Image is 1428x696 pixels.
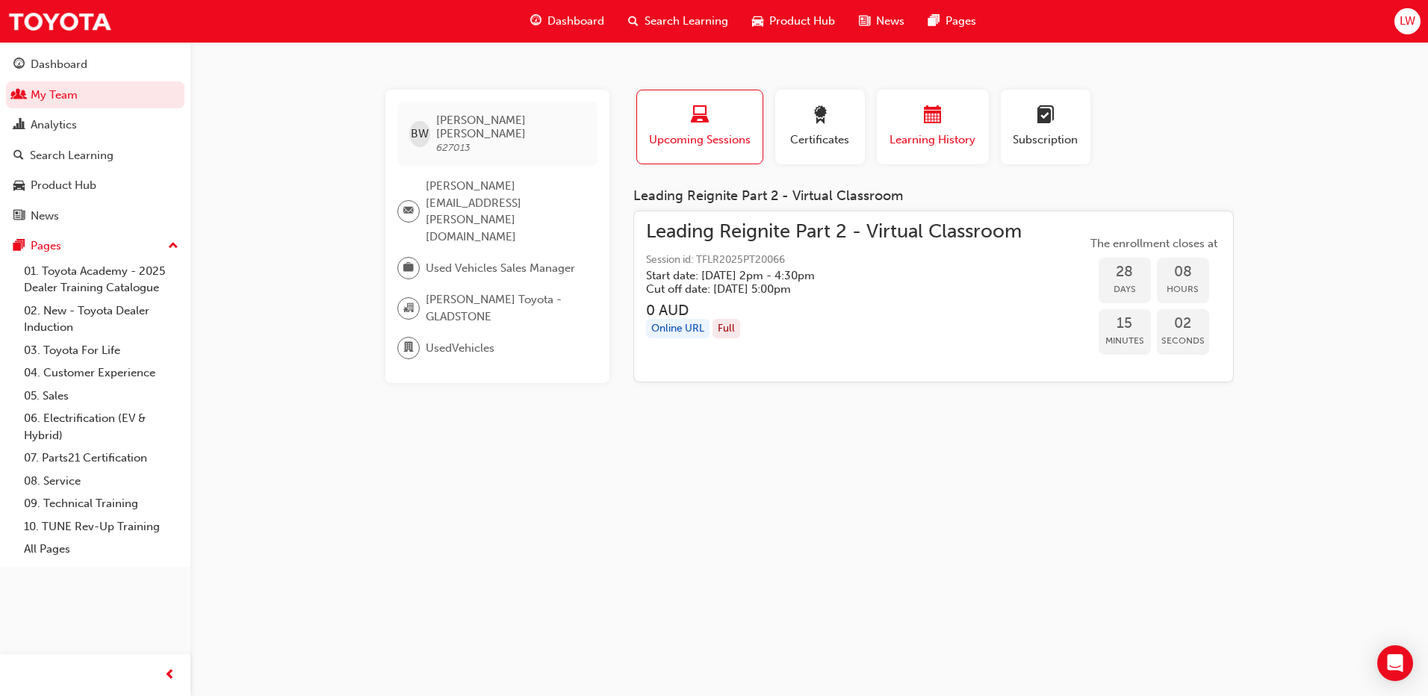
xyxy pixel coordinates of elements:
[924,106,942,126] span: calendar-icon
[31,56,87,73] div: Dashboard
[6,232,184,260] button: Pages
[1099,332,1151,349] span: Minutes
[1157,315,1209,332] span: 02
[13,119,25,132] span: chart-icon
[1001,90,1090,164] button: Subscription
[168,237,178,256] span: up-icon
[752,12,763,31] span: car-icon
[426,260,575,277] span: Used Vehicles Sales Manager
[1394,8,1421,34] button: LW
[646,319,710,339] div: Online URL
[18,447,184,470] a: 07. Parts21 Certification
[7,4,112,38] img: Trak
[786,131,854,149] span: Certificates
[6,48,184,232] button: DashboardMy TeamAnalyticsSearch LearningProduct HubNews
[946,13,976,30] span: Pages
[403,258,414,278] span: briefcase-icon
[18,339,184,362] a: 03. Toyota For Life
[164,666,176,685] span: prev-icon
[876,13,904,30] span: News
[648,131,751,149] span: Upcoming Sessions
[411,125,429,143] span: BW
[645,13,728,30] span: Search Learning
[547,13,604,30] span: Dashboard
[426,291,586,325] span: [PERSON_NAME] Toyota - GLADSTONE
[1012,131,1079,149] span: Subscription
[847,6,916,37] a: news-iconNews
[616,6,740,37] a: search-iconSearch Learning
[646,282,998,296] h5: Cut off date: [DATE] 5:00pm
[691,106,709,126] span: laptop-icon
[31,177,96,194] div: Product Hub
[6,81,184,109] a: My Team
[403,338,414,358] span: department-icon
[403,299,414,318] span: organisation-icon
[1157,332,1209,349] span: Seconds
[811,106,829,126] span: award-icon
[1099,281,1151,298] span: Days
[436,141,471,154] span: 627013
[1157,264,1209,281] span: 08
[1157,281,1209,298] span: Hours
[6,51,184,78] a: Dashboard
[13,58,25,72] span: guage-icon
[740,6,847,37] a: car-iconProduct Hub
[633,188,1234,205] div: Leading Reignite Part 2 - Virtual Classroom
[916,6,988,37] a: pages-iconPages
[877,90,989,164] button: Learning History
[13,210,25,223] span: news-icon
[1099,264,1151,281] span: 28
[13,240,25,253] span: pages-icon
[18,515,184,538] a: 10. TUNE Rev-Up Training
[1099,315,1151,332] span: 15
[6,111,184,139] a: Analytics
[6,202,184,230] a: News
[18,361,184,385] a: 04. Customer Experience
[646,302,1022,319] h3: 0 AUD
[769,13,835,30] span: Product Hub
[713,319,740,339] div: Full
[518,6,616,37] a: guage-iconDashboard
[646,223,1221,370] a: Leading Reignite Part 2 - Virtual ClassroomSession id: TFLR2025PT20066Start date: [DATE] 2pm - 4:...
[1400,13,1415,30] span: LW
[1087,235,1221,252] span: The enrollment closes at
[18,260,184,299] a: 01. Toyota Academy - 2025 Dealer Training Catalogue
[1377,645,1413,681] div: Open Intercom Messenger
[403,202,414,221] span: email-icon
[6,172,184,199] a: Product Hub
[13,89,25,102] span: people-icon
[1037,106,1055,126] span: learningplan-icon
[426,340,494,357] span: UsedVehicles
[30,147,114,164] div: Search Learning
[636,90,763,164] button: Upcoming Sessions
[859,12,870,31] span: news-icon
[31,116,77,134] div: Analytics
[928,12,940,31] span: pages-icon
[31,237,61,255] div: Pages
[18,407,184,447] a: 06. Electrification (EV & Hybrid)
[646,269,998,282] h5: Start date: [DATE] 2pm - 4:30pm
[775,90,865,164] button: Certificates
[426,178,586,245] span: [PERSON_NAME][EMAIL_ADDRESS][PERSON_NAME][DOMAIN_NAME]
[6,142,184,170] a: Search Learning
[646,223,1022,240] span: Leading Reignite Part 2 - Virtual Classroom
[18,299,184,339] a: 02. New - Toyota Dealer Induction
[646,252,1022,269] span: Session id: TFLR2025PT20066
[530,12,541,31] span: guage-icon
[18,538,184,561] a: All Pages
[888,131,978,149] span: Learning History
[13,149,24,163] span: search-icon
[13,179,25,193] span: car-icon
[31,208,59,225] div: News
[436,114,585,140] span: [PERSON_NAME] [PERSON_NAME]
[18,385,184,408] a: 05. Sales
[18,470,184,493] a: 08. Service
[628,12,639,31] span: search-icon
[18,492,184,515] a: 09. Technical Training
